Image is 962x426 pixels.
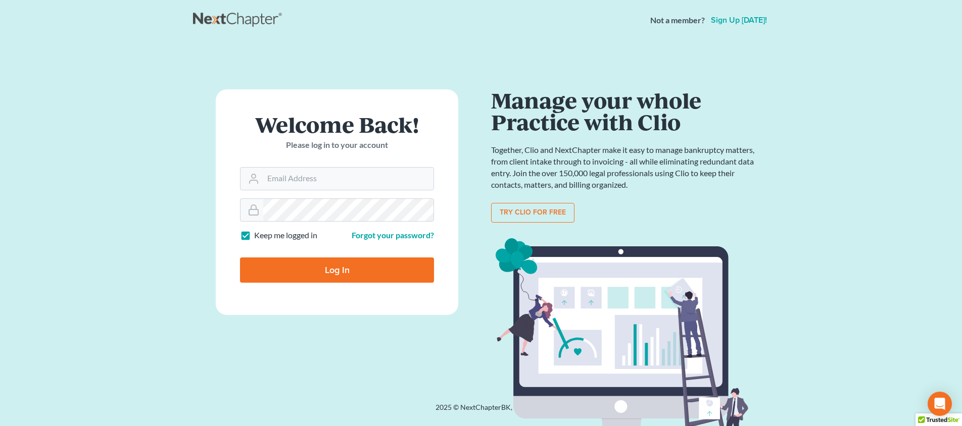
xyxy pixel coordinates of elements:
[491,89,759,132] h1: Manage your whole Practice with Clio
[928,392,952,416] div: Open Intercom Messenger
[709,16,769,24] a: Sign up [DATE]!
[650,15,705,26] strong: Not a member?
[352,230,434,240] a: Forgot your password?
[254,230,317,241] label: Keep me logged in
[240,257,434,283] input: Log In
[491,144,759,190] p: Together, Clio and NextChapter make it easy to manage bankruptcy matters, from client intake thro...
[263,168,434,190] input: Email Address
[240,139,434,151] p: Please log in to your account
[491,203,574,223] a: Try clio for free
[240,114,434,135] h1: Welcome Back!
[193,402,769,420] div: 2025 © NextChapterBK, INC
